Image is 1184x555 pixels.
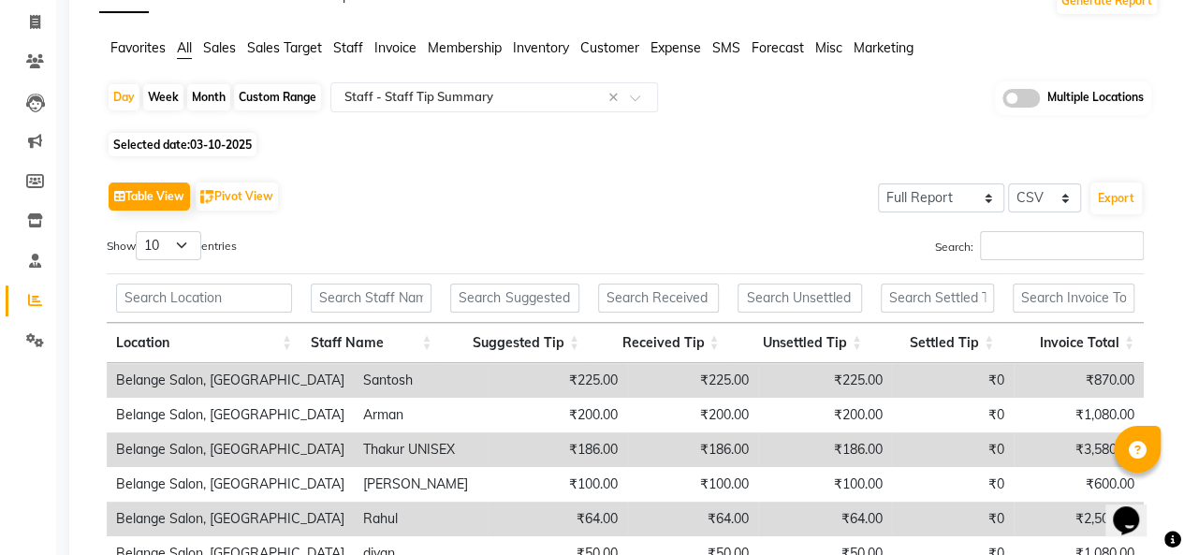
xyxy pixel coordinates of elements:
td: ₹225.00 [627,363,758,398]
td: ₹0 [892,432,1014,467]
td: ₹200.00 [627,398,758,432]
div: Day [109,84,139,110]
th: Unsettled Tip: activate to sort column ascending [728,323,870,363]
span: Expense [650,39,701,56]
span: Sales Target [247,39,322,56]
td: ₹225.00 [488,363,627,398]
th: Received Tip: activate to sort column ascending [589,323,728,363]
span: Selected date: [109,133,256,156]
td: ₹200.00 [758,398,892,432]
td: ₹0 [892,467,1014,502]
button: Export [1090,183,1142,214]
td: Belange Salon, [GEOGRAPHIC_DATA] [107,398,354,432]
td: ₹186.00 [488,432,627,467]
div: Month [187,84,230,110]
td: ₹225.00 [758,363,892,398]
td: Belange Salon, [GEOGRAPHIC_DATA] [107,467,354,502]
input: Search Location [116,284,292,313]
td: [PERSON_NAME] [354,467,488,502]
td: ₹100.00 [627,467,758,502]
td: ₹64.00 [758,502,892,536]
span: Misc [815,39,842,56]
td: Belange Salon, [GEOGRAPHIC_DATA] [107,363,354,398]
input: Search: [980,231,1144,260]
span: All [177,39,192,56]
td: Thakur UNISEX [354,432,488,467]
td: ₹0 [892,363,1014,398]
button: Pivot View [196,183,278,211]
th: Location: activate to sort column ascending [107,323,301,363]
td: ₹186.00 [627,432,758,467]
td: Arman [354,398,488,432]
input: Search Staff Name [311,284,431,313]
input: Search Received Tip [598,284,719,313]
span: Multiple Locations [1047,89,1144,108]
input: Search Invoice Total [1013,284,1133,313]
span: Customer [580,39,639,56]
button: Table View [109,183,190,211]
span: Forecast [752,39,804,56]
td: ₹64.00 [488,502,627,536]
td: ₹1,080.00 [1014,398,1144,432]
input: Search Unsettled Tip [738,284,861,313]
td: ₹0 [892,398,1014,432]
td: Santosh [354,363,488,398]
td: ₹200.00 [488,398,627,432]
div: Week [143,84,183,110]
span: Marketing [854,39,914,56]
td: ₹3,580.00 [1014,432,1144,467]
div: Custom Range [234,84,321,110]
span: SMS [712,39,740,56]
img: pivot.png [200,190,214,204]
label: Show entries [107,231,237,260]
td: ₹2,500.00 [1014,502,1144,536]
iframe: chat widget [1105,480,1165,536]
th: Suggested Tip: activate to sort column ascending [441,323,589,363]
th: Invoice Total: activate to sort column ascending [1003,323,1143,363]
td: Rahul [354,502,488,536]
span: Inventory [513,39,569,56]
span: Invoice [374,39,417,56]
td: ₹100.00 [488,467,627,502]
span: Staff [333,39,363,56]
td: ₹870.00 [1014,363,1144,398]
span: 03-10-2025 [190,138,252,152]
input: Search Suggested Tip [450,284,579,313]
th: Settled Tip: activate to sort column ascending [871,323,1003,363]
span: Membership [428,39,502,56]
td: ₹186.00 [758,432,892,467]
span: Favorites [110,39,166,56]
td: ₹100.00 [758,467,892,502]
td: Belange Salon, [GEOGRAPHIC_DATA] [107,502,354,536]
span: Clear all [608,88,624,108]
td: ₹0 [892,502,1014,536]
th: Staff Name: activate to sort column ascending [301,323,441,363]
label: Search: [935,231,1144,260]
span: Sales [203,39,236,56]
td: Belange Salon, [GEOGRAPHIC_DATA] [107,432,354,467]
td: ₹64.00 [627,502,758,536]
input: Search Settled Tip [881,284,994,313]
select: Showentries [136,231,201,260]
td: ₹600.00 [1014,467,1144,502]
